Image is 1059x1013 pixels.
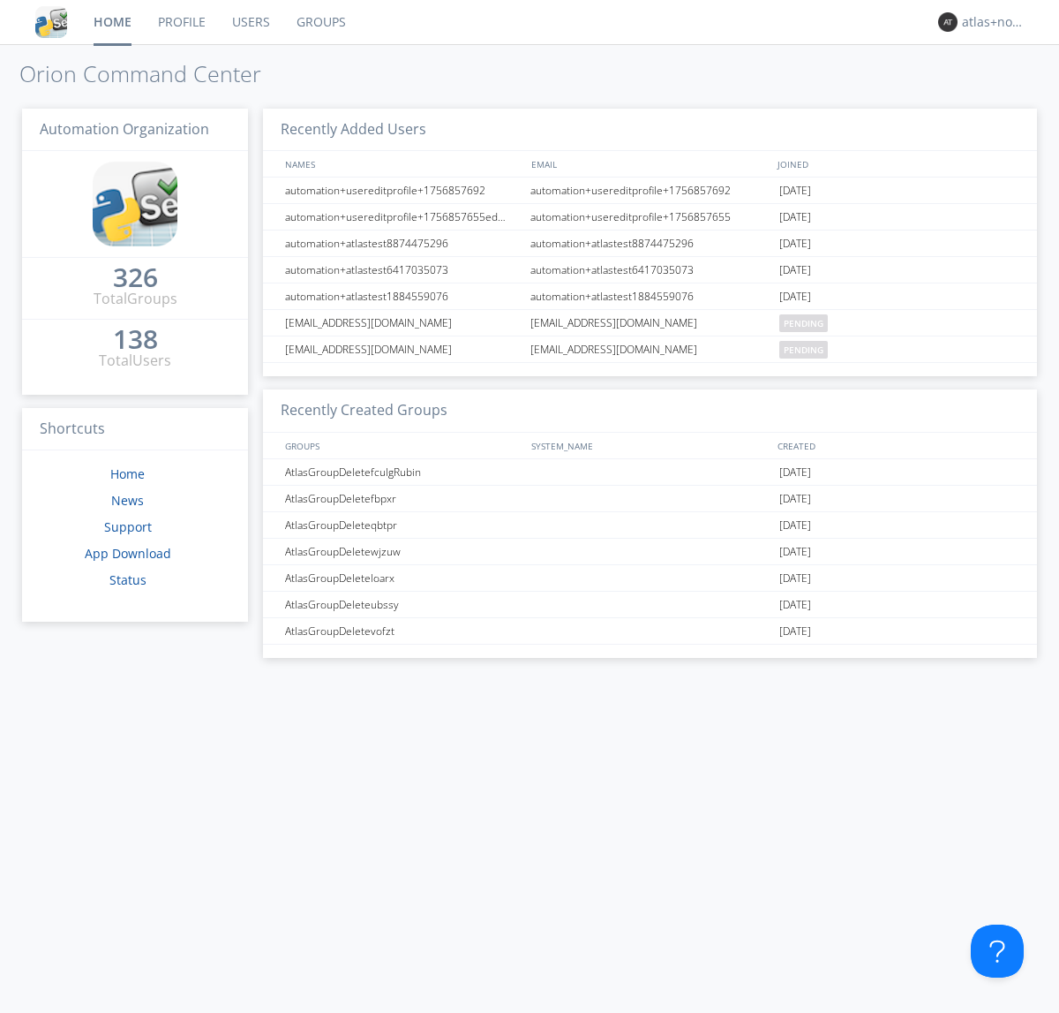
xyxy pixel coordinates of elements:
[263,486,1037,512] a: AtlasGroupDeletefbpxr[DATE]
[779,257,811,283] span: [DATE]
[281,151,522,177] div: NAMES
[779,178,811,204] span: [DATE]
[263,283,1037,310] a: automation+atlastest1884559076automation+atlastest1884559076[DATE]
[85,545,171,562] a: App Download
[113,330,158,348] div: 138
[527,433,773,458] div: SYSTEM_NAME
[35,6,67,38] img: cddb5a64eb264b2086981ab96f4c1ba7
[93,162,177,246] img: cddb5a64eb264b2086981ab96f4c1ba7
[263,592,1037,618] a: AtlasGroupDeleteubssy[DATE]
[263,109,1037,152] h3: Recently Added Users
[526,231,775,256] div: automation+atlastest8874475296
[281,310,525,336] div: [EMAIL_ADDRESS][DOMAIN_NAME]
[773,433,1020,458] div: CREATED
[779,486,811,512] span: [DATE]
[99,351,171,371] div: Total Users
[526,178,775,203] div: automation+usereditprofile+1756857692
[94,289,177,309] div: Total Groups
[779,204,811,231] span: [DATE]
[526,336,775,362] div: [EMAIL_ADDRESS][DOMAIN_NAME]
[110,465,145,482] a: Home
[263,231,1037,257] a: automation+atlastest8874475296automation+atlastest8874475296[DATE]
[281,433,522,458] div: GROUPS
[281,459,525,485] div: AtlasGroupDeletefculgRubin
[281,178,525,203] div: automation+usereditprofile+1756857692
[281,618,525,644] div: AtlasGroupDeletevofzt
[938,12,958,32] img: 373638.png
[281,512,525,538] div: AtlasGroupDeleteqbtpr
[281,592,525,617] div: AtlasGroupDeleteubssy
[40,119,209,139] span: Automation Organization
[281,283,525,309] div: automation+atlastest1884559076
[281,204,525,230] div: automation+usereditprofile+1756857655editedautomation+usereditprofile+1756857655
[779,231,811,257] span: [DATE]
[111,492,144,509] a: News
[526,204,775,230] div: automation+usereditprofile+1756857655
[779,314,828,332] span: pending
[779,618,811,645] span: [DATE]
[263,512,1037,539] a: AtlasGroupDeleteqbtpr[DATE]
[263,310,1037,336] a: [EMAIL_ADDRESS][DOMAIN_NAME][EMAIL_ADDRESS][DOMAIN_NAME]pending
[526,310,775,336] div: [EMAIL_ADDRESS][DOMAIN_NAME]
[779,539,811,565] span: [DATE]
[263,257,1037,283] a: automation+atlastest6417035073automation+atlastest6417035073[DATE]
[113,268,158,286] div: 326
[263,389,1037,433] h3: Recently Created Groups
[779,592,811,618] span: [DATE]
[281,336,525,362] div: [EMAIL_ADDRESS][DOMAIN_NAME]
[113,330,158,351] a: 138
[779,512,811,539] span: [DATE]
[263,539,1037,565] a: AtlasGroupDeletewjzuw[DATE]
[281,539,525,564] div: AtlasGroupDeletewjzuw
[962,13,1028,31] div: atlas+nodispatch
[526,257,775,283] div: automation+atlastest6417035073
[779,565,811,592] span: [DATE]
[263,336,1037,363] a: [EMAIL_ADDRESS][DOMAIN_NAME][EMAIL_ADDRESS][DOMAIN_NAME]pending
[263,204,1037,231] a: automation+usereditprofile+1756857655editedautomation+usereditprofile+1756857655automation+usered...
[104,518,152,535] a: Support
[263,178,1037,204] a: automation+usereditprofile+1756857692automation+usereditprofile+1756857692[DATE]
[971,925,1024,978] iframe: Toggle Customer Support
[281,257,525,283] div: automation+atlastest6417035073
[263,618,1037,645] a: AtlasGroupDeletevofzt[DATE]
[263,565,1037,592] a: AtlasGroupDeleteloarx[DATE]
[263,459,1037,486] a: AtlasGroupDeletefculgRubin[DATE]
[281,486,525,511] div: AtlasGroupDeletefbpxr
[773,151,1020,177] div: JOINED
[527,151,773,177] div: EMAIL
[281,231,525,256] div: automation+atlastest8874475296
[22,408,248,451] h3: Shortcuts
[109,571,146,588] a: Status
[526,283,775,309] div: automation+atlastest1884559076
[779,283,811,310] span: [DATE]
[281,565,525,591] div: AtlasGroupDeleteloarx
[113,268,158,289] a: 326
[779,459,811,486] span: [DATE]
[779,341,828,359] span: pending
